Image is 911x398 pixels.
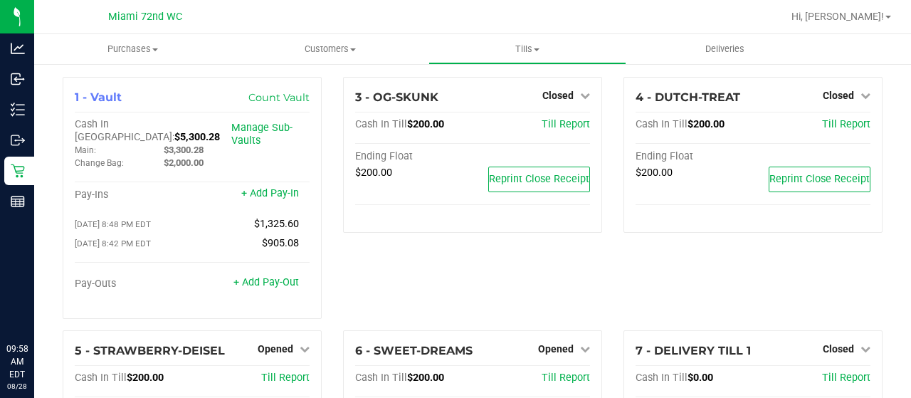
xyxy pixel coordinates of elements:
[75,145,96,155] span: Main:
[75,239,151,248] span: [DATE] 8:42 PM EDT
[355,150,473,163] div: Ending Float
[11,164,25,178] inline-svg: Retail
[791,11,884,22] span: Hi, [PERSON_NAME]!
[231,122,293,147] a: Manage Sub-Vaults
[233,276,299,288] a: + Add Pay-Out
[636,167,673,179] span: $200.00
[11,41,25,56] inline-svg: Analytics
[75,118,174,143] span: Cash In [GEOGRAPHIC_DATA]:
[258,343,293,355] span: Opened
[6,342,28,381] p: 09:58 AM EDT
[11,133,25,147] inline-svg: Outbound
[6,381,28,392] p: 08/28
[355,90,438,104] span: 3 - OG-SKUNK
[127,372,164,384] span: $200.00
[11,72,25,86] inline-svg: Inbound
[34,34,231,64] a: Purchases
[75,219,151,229] span: [DATE] 8:48 PM EDT
[686,43,764,56] span: Deliveries
[429,43,625,56] span: Tills
[355,118,407,130] span: Cash In Till
[75,90,122,104] span: 1 - Vault
[542,118,590,130] a: Till Report
[542,90,574,101] span: Closed
[254,218,299,230] span: $1,325.60
[636,372,688,384] span: Cash In Till
[75,278,192,290] div: Pay-Outs
[248,91,310,104] a: Count Vault
[164,157,204,168] span: $2,000.00
[636,150,753,163] div: Ending Float
[538,343,574,355] span: Opened
[75,344,225,357] span: 5 - STRAWBERRY-DEISEL
[688,372,713,384] span: $0.00
[428,34,626,64] a: Tills
[75,372,127,384] span: Cash In Till
[636,90,740,104] span: 4 - DUTCH-TREAT
[262,237,299,249] span: $905.08
[164,145,204,155] span: $3,300.28
[75,158,124,168] span: Change Bag:
[489,173,589,185] span: Reprint Close Receipt
[636,118,688,130] span: Cash In Till
[355,372,407,384] span: Cash In Till
[11,194,25,209] inline-svg: Reports
[769,167,870,192] button: Reprint Close Receipt
[542,372,590,384] a: Till Report
[14,284,57,327] iframe: Resource center
[822,372,870,384] a: Till Report
[626,34,823,64] a: Deliveries
[823,90,854,101] span: Closed
[231,34,428,64] a: Customers
[11,103,25,117] inline-svg: Inventory
[407,118,444,130] span: $200.00
[241,187,299,199] a: + Add Pay-In
[261,372,310,384] a: Till Report
[407,372,444,384] span: $200.00
[822,118,870,130] a: Till Report
[108,11,182,23] span: Miami 72nd WC
[232,43,428,56] span: Customers
[688,118,725,130] span: $200.00
[75,189,192,201] div: Pay-Ins
[488,167,590,192] button: Reprint Close Receipt
[355,167,392,179] span: $200.00
[769,173,870,185] span: Reprint Close Receipt
[355,344,473,357] span: 6 - SWEET-DREAMS
[823,343,854,355] span: Closed
[636,344,751,357] span: 7 - DELIVERY TILL 1
[34,43,231,56] span: Purchases
[174,131,220,143] span: $5,300.28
